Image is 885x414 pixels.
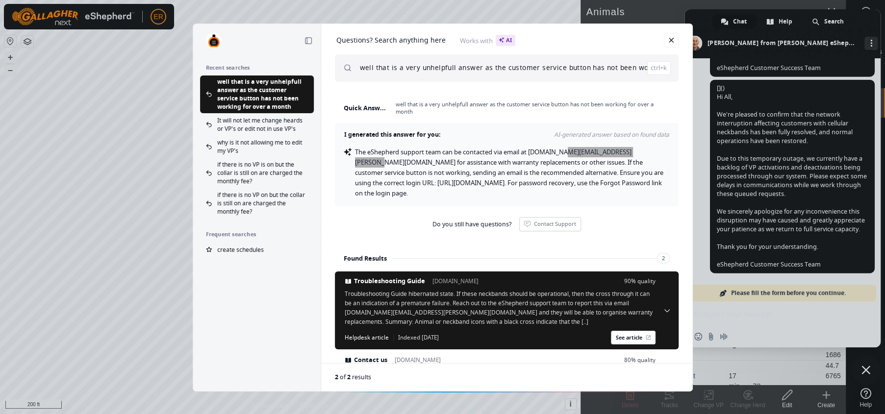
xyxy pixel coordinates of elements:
span: AI-generated answer based on found data [441,131,670,139]
span: Works with [460,35,515,46]
span: 80% quality [624,356,656,364]
div: of results [335,373,675,381]
a: Collapse sidebar [302,34,315,48]
h2: Frequent searches [206,231,308,238]
h3: Quick Answer [344,102,386,113]
span: if there is no VP is on but the collar is still on are charged the monthly fee? [217,160,308,185]
span: 90% quality [624,277,656,285]
span: Troubleshooting Guide hibernated state. If these neckbands should be operational, then the cross ... [345,289,656,326]
h4: I generated this answer for you: [344,131,441,139]
h2: Recent searches [206,64,308,71]
span: Troubleshooting Guide [354,277,425,285]
a: Contact Support [519,217,581,231]
h1: Questions? Search anything here [336,36,446,45]
span: if there is no VP on but the collar is still on are charged the monthly fee? [217,191,308,216]
span: [DOMAIN_NAME] [432,277,479,285]
span: Do you still have questions? [432,220,511,228]
span: Indexed [DATE] [393,333,439,342]
a: See article [611,331,656,344]
span: AI [496,35,515,46]
span: [DOMAIN_NAME] [395,356,441,364]
span: 2 [347,373,351,381]
input: What are you looking for? [360,54,671,82]
span: why is it not allowing me to edit my VP's [217,138,308,155]
span: The eShepherd support team can be contacted via email at [DOMAIN_NAME][EMAIL_ADDRESS][PERSON_NAME... [355,147,665,197]
h3: Found Results [344,253,387,264]
span: well that is a very unhelpfull answer as the customer service button has not been working for ove... [391,100,670,115]
a: Close [664,33,679,48]
span: It will not let me change heards or VP's or edit not in use VP's [217,116,308,133]
span: well that is a very unhelpfull answer as the customer service button has not been working for ove... [217,77,308,111]
span: 2 [335,373,338,381]
span: create schedules [217,245,264,254]
span: Helpdesk article [345,333,389,342]
span: 2 [657,253,670,264]
span: Contact us [354,356,387,364]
